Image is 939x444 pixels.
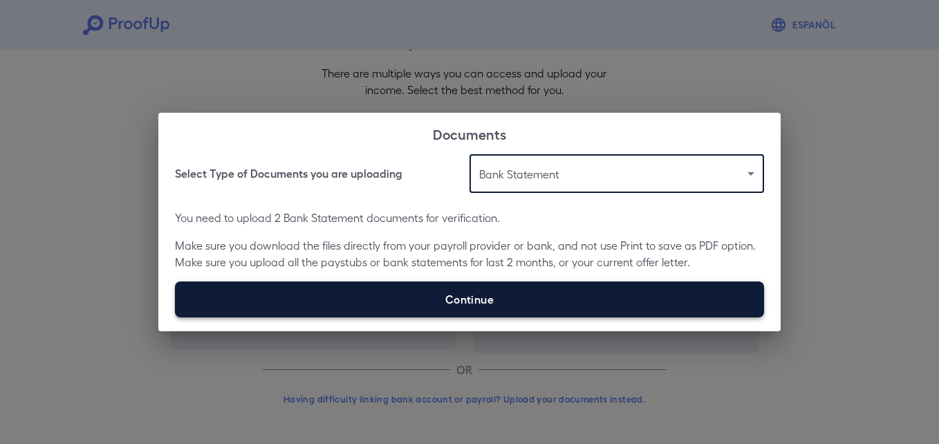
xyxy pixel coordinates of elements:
p: Make sure you download the files directly from your payroll provider or bank, and not use Print t... [175,237,764,270]
label: Continue [175,281,764,317]
p: You need to upload 2 Bank Statement documents for verification. [175,210,764,226]
div: Bank Statement [469,154,764,193]
h6: Select Type of Documents you are uploading [175,165,402,182]
h2: Documents [158,113,781,154]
